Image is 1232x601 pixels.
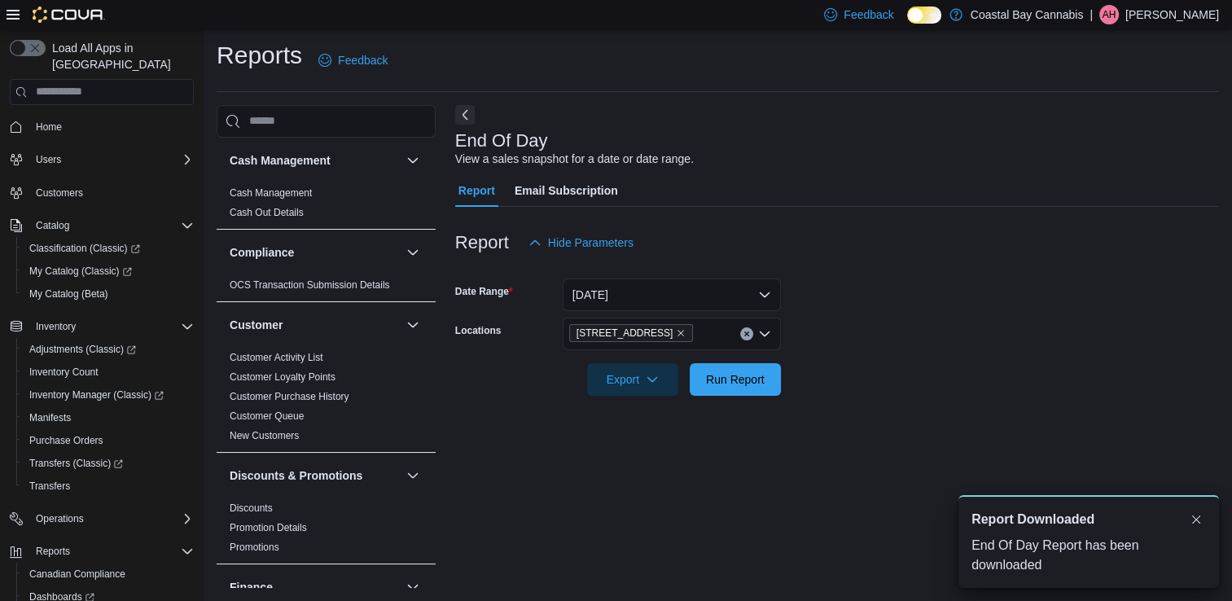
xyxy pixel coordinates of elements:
[312,44,394,77] a: Feedback
[230,502,273,514] a: Discounts
[23,564,194,584] span: Canadian Compliance
[36,153,61,166] span: Users
[29,117,68,137] a: Home
[29,242,140,255] span: Classification (Classic)
[23,284,115,304] a: My Catalog (Beta)
[338,52,388,68] span: Feedback
[23,385,170,405] a: Inventory Manager (Classic)
[230,279,390,291] a: OCS Transaction Submission Details
[16,429,200,452] button: Purchase Orders
[230,410,304,423] span: Customer Queue
[907,7,941,24] input: Dark Mode
[230,317,283,333] h3: Customer
[29,509,90,529] button: Operations
[230,467,362,484] h3: Discounts & Promotions
[23,362,194,382] span: Inventory Count
[3,214,200,237] button: Catalog
[23,431,194,450] span: Purchase Orders
[706,371,765,388] span: Run Report
[29,457,123,470] span: Transfers (Classic)
[36,545,70,558] span: Reports
[230,391,349,402] a: Customer Purchase History
[230,410,304,422] a: Customer Queue
[740,327,753,340] button: Clear input
[23,284,194,304] span: My Catalog (Beta)
[23,454,194,473] span: Transfers (Classic)
[29,116,194,137] span: Home
[230,317,400,333] button: Customer
[230,187,312,199] a: Cash Management
[403,315,423,335] button: Customer
[29,182,194,203] span: Customers
[3,540,200,563] button: Reports
[217,275,436,301] div: Compliance
[455,324,502,337] label: Locations
[597,363,669,396] span: Export
[3,507,200,530] button: Operations
[230,206,304,219] span: Cash Out Details
[403,243,423,262] button: Compliance
[230,352,323,363] a: Customer Activity List
[29,265,132,278] span: My Catalog (Classic)
[230,351,323,364] span: Customer Activity List
[36,186,83,200] span: Customers
[758,327,771,340] button: Open list of options
[16,260,200,283] a: My Catalog (Classic)
[230,521,307,534] span: Promotion Details
[23,340,142,359] a: Adjustments (Classic)
[29,216,194,235] span: Catalog
[23,239,194,258] span: Classification (Classic)
[16,237,200,260] a: Classification (Classic)
[569,324,694,342] span: 1095 Sunshine Coast Hwy
[23,431,110,450] a: Purchase Orders
[230,467,400,484] button: Discounts & Promotions
[36,219,69,232] span: Catalog
[971,510,1094,529] span: Report Downloaded
[1099,5,1119,24] div: Alissa Hynds
[29,542,194,561] span: Reports
[29,183,90,203] a: Customers
[455,285,513,298] label: Date Range
[23,362,105,382] a: Inventory Count
[971,536,1206,575] div: End Of Day Report has been downloaded
[23,454,129,473] a: Transfers (Classic)
[577,325,673,341] span: [STREET_ADDRESS]
[230,542,279,553] a: Promotions
[217,183,436,229] div: Cash Management
[455,131,548,151] h3: End Of Day
[1186,510,1206,529] button: Dismiss toast
[29,150,68,169] button: Users
[403,151,423,170] button: Cash Management
[46,40,194,72] span: Load All Apps in [GEOGRAPHIC_DATA]
[1103,5,1116,24] span: AH
[29,480,70,493] span: Transfers
[33,7,105,23] img: Cova
[16,361,200,384] button: Inventory Count
[29,317,82,336] button: Inventory
[23,261,138,281] a: My Catalog (Classic)
[230,244,400,261] button: Compliance
[29,287,108,300] span: My Catalog (Beta)
[3,315,200,338] button: Inventory
[230,429,299,442] span: New Customers
[455,151,694,168] div: View a sales snapshot for a date or date range.
[515,174,618,207] span: Email Subscription
[230,371,335,383] a: Customer Loyalty Points
[3,115,200,138] button: Home
[3,148,200,171] button: Users
[403,466,423,485] button: Discounts & Promotions
[29,343,136,356] span: Adjustments (Classic)
[29,366,99,379] span: Inventory Count
[29,388,164,401] span: Inventory Manager (Classic)
[36,512,84,525] span: Operations
[230,541,279,554] span: Promotions
[16,563,200,586] button: Canadian Compliance
[23,564,132,584] a: Canadian Compliance
[23,239,147,258] a: Classification (Classic)
[230,430,299,441] a: New Customers
[29,542,77,561] button: Reports
[230,502,273,515] span: Discounts
[29,411,71,424] span: Manifests
[16,384,200,406] a: Inventory Manager (Classic)
[971,510,1206,529] div: Notification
